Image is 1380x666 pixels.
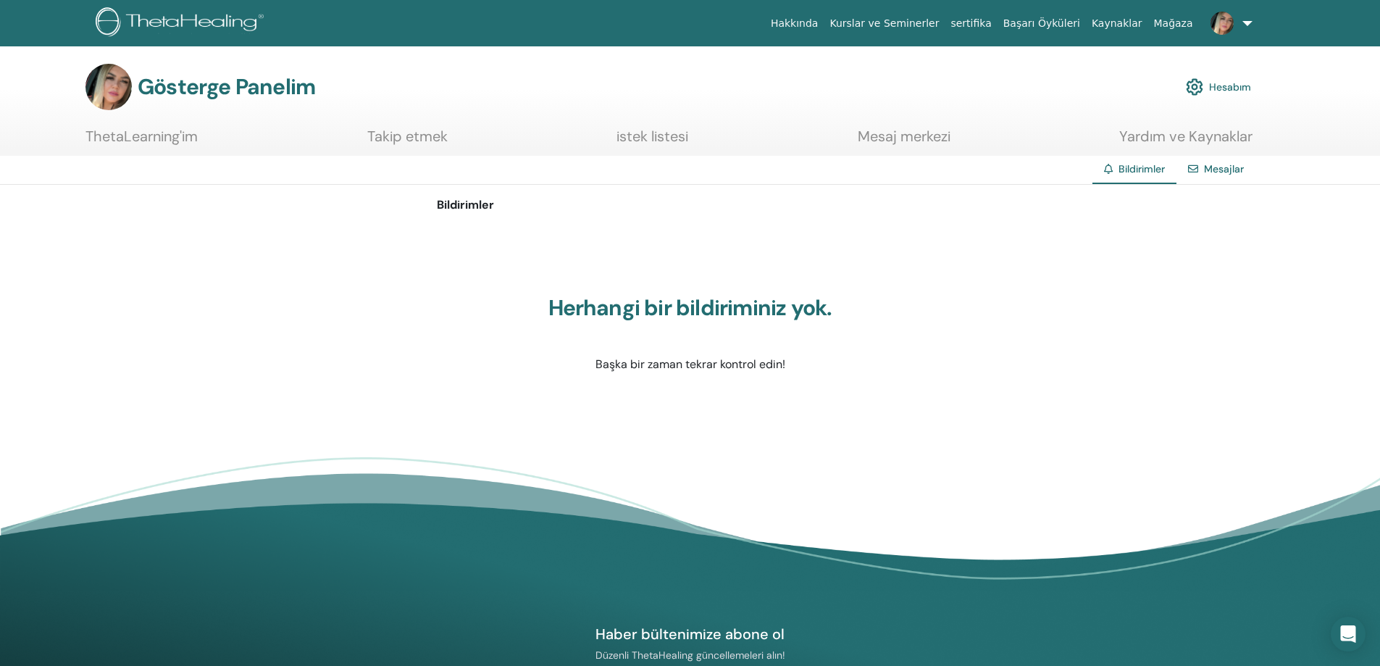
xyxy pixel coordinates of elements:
[595,625,785,644] font: Haber bültenimize abone ol
[437,197,494,212] font: Bildirimler
[1086,10,1148,37] a: Kaynaklar
[616,128,688,156] a: istek listesi
[824,10,945,37] a: Kurslar ve Seminerler
[858,127,950,146] font: Mesaj merkezi
[1147,10,1198,37] a: Mağaza
[950,17,991,29] font: sertifika
[616,127,688,146] font: istek listesi
[998,10,1086,37] a: Başarı Öyküleri
[1153,17,1192,29] font: Mağaza
[595,649,785,662] font: Düzenli ThetaHealing güncellemeleri alın!
[96,7,269,40] img: logo.png
[1186,71,1251,103] a: Hesabım
[858,128,950,156] a: Mesaj merkezi
[138,72,315,101] font: Gösterge Panelim
[1204,162,1244,175] a: Mesajlar
[85,127,198,146] font: ThetaLearning'im
[1209,81,1251,94] font: Hesabım
[771,17,819,29] font: Hakkında
[1119,127,1253,146] font: Yardım ve Kaynaklar
[1092,17,1142,29] font: Kaynaklar
[945,10,997,37] a: sertifika
[595,357,785,372] font: Başka bir zaman tekrar kontrol edin!
[765,10,824,37] a: Hakkında
[1331,617,1366,652] div: Open Intercom Messenger
[1003,17,1080,29] font: Başarı Öyküleri
[85,128,198,156] a: ThetaLearning'im
[1118,162,1165,175] font: Bildirimler
[829,17,939,29] font: Kurslar ve Seminerler
[1186,75,1203,99] img: cog.svg
[1210,12,1234,35] img: default.jpg
[367,127,448,146] font: Takip etmek
[85,64,132,110] img: default.jpg
[548,294,832,322] font: Herhangi bir bildiriminiz yok.
[367,128,448,156] a: Takip etmek
[1119,128,1253,156] a: Yardım ve Kaynaklar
